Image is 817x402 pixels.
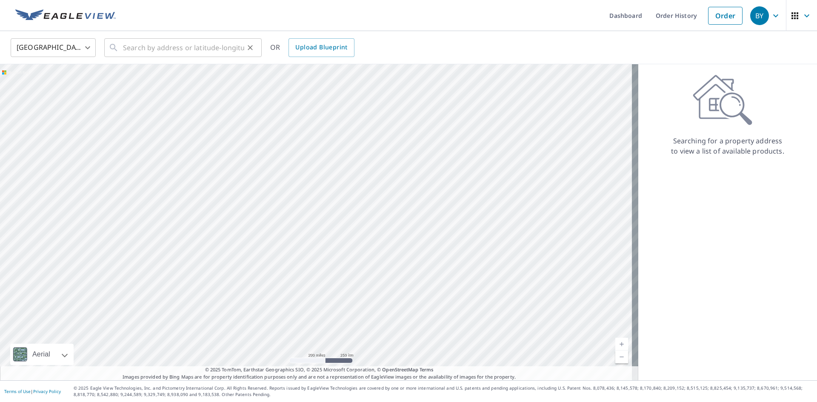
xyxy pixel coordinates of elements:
div: BY [750,6,769,25]
a: Upload Blueprint [289,38,354,57]
a: Privacy Policy [33,388,61,394]
p: Searching for a property address to view a list of available products. [671,136,785,156]
div: [GEOGRAPHIC_DATA] [11,36,96,60]
img: EV Logo [15,9,116,22]
span: © 2025 TomTom, Earthstar Geographics SIO, © 2025 Microsoft Corporation, © [205,366,434,373]
a: Current Level 5, Zoom Out [615,351,628,363]
button: Clear [244,42,256,54]
a: Terms [420,366,434,373]
div: Aerial [10,344,74,365]
div: Aerial [30,344,53,365]
p: © 2025 Eagle View Technologies, Inc. and Pictometry International Corp. All Rights Reserved. Repo... [74,385,813,398]
input: Search by address or latitude-longitude [123,36,244,60]
a: Terms of Use [4,388,31,394]
span: Upload Blueprint [295,42,347,53]
div: OR [270,38,354,57]
a: Current Level 5, Zoom In [615,338,628,351]
a: Order [708,7,743,25]
p: | [4,389,61,394]
a: OpenStreetMap [382,366,418,373]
